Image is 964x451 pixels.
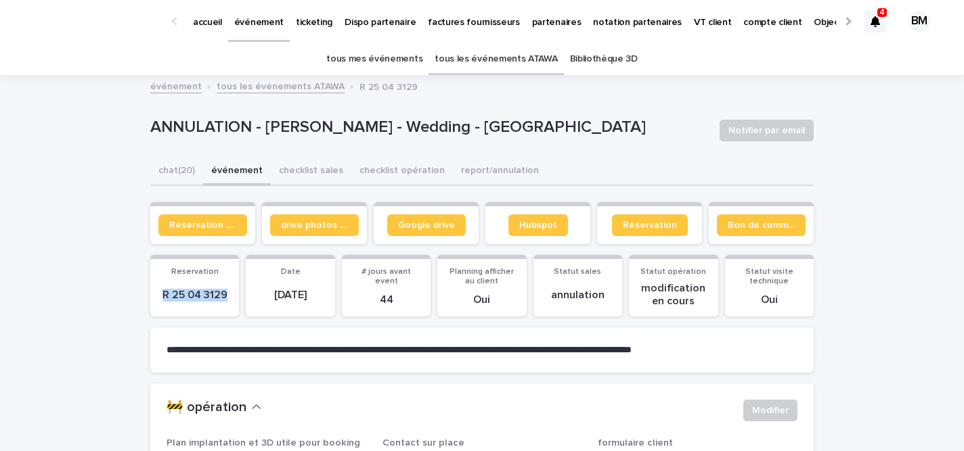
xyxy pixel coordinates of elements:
p: 44 [350,293,422,306]
span: Hubspot [519,220,557,230]
button: checklist opération [351,158,453,186]
button: checklist sales [271,158,351,186]
a: tous mes événements [326,43,422,75]
p: ANNULATION - [PERSON_NAME] - Wedding - [GEOGRAPHIC_DATA] [150,118,709,137]
span: Modifier [752,404,789,417]
button: Notifier par email [720,120,814,141]
p: modification en cours [637,282,709,308]
a: tous les événements ATAWA [435,43,557,75]
span: Planning afficher au client [450,268,514,285]
button: report/annulation [453,158,547,186]
div: BM [908,11,930,32]
span: Contact sur place [382,438,464,448]
span: # jours avant event [361,268,411,285]
p: Oui [733,293,806,306]
span: Réservation client [169,220,236,230]
span: Google drive [398,220,455,230]
button: Modifier [743,400,797,421]
span: Date [281,268,301,276]
a: Hubspot [508,214,568,236]
a: Bon de commande [717,214,806,236]
span: Bon de commande [728,220,795,230]
h2: 🚧 opération [167,400,246,416]
span: Statut sales [554,268,601,276]
p: [DATE] [254,289,326,302]
span: Statut visite technique [745,268,793,285]
span: drive photos coordinateur [281,220,348,230]
button: événement [203,158,271,186]
a: Réservation client [158,214,247,236]
p: R 25 04 3129 [158,289,231,302]
button: chat (20) [150,158,203,186]
a: Bibliothèque 3D [570,43,638,75]
a: tous les événements ATAWA [217,78,345,93]
span: Réservation [623,220,677,230]
img: Ls34BcGeRexTGTNfXpUC [27,8,158,35]
span: Plan implantation et 3D utile pour booking [167,438,360,448]
a: événement [150,78,202,93]
a: Réservation [612,214,688,236]
p: R 25 04 3129 [359,78,418,93]
p: 4 [880,7,885,17]
span: Notifier par email [728,124,805,137]
a: drive photos coordinateur [270,214,359,236]
a: Google drive [387,214,466,236]
div: 4 [864,11,886,32]
span: Statut opération [640,268,706,276]
p: Oui [445,293,518,306]
span: formulaire client [598,438,673,448]
p: annulation [542,289,614,302]
button: 🚧 opération [167,400,261,416]
span: Reservation [171,268,219,276]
